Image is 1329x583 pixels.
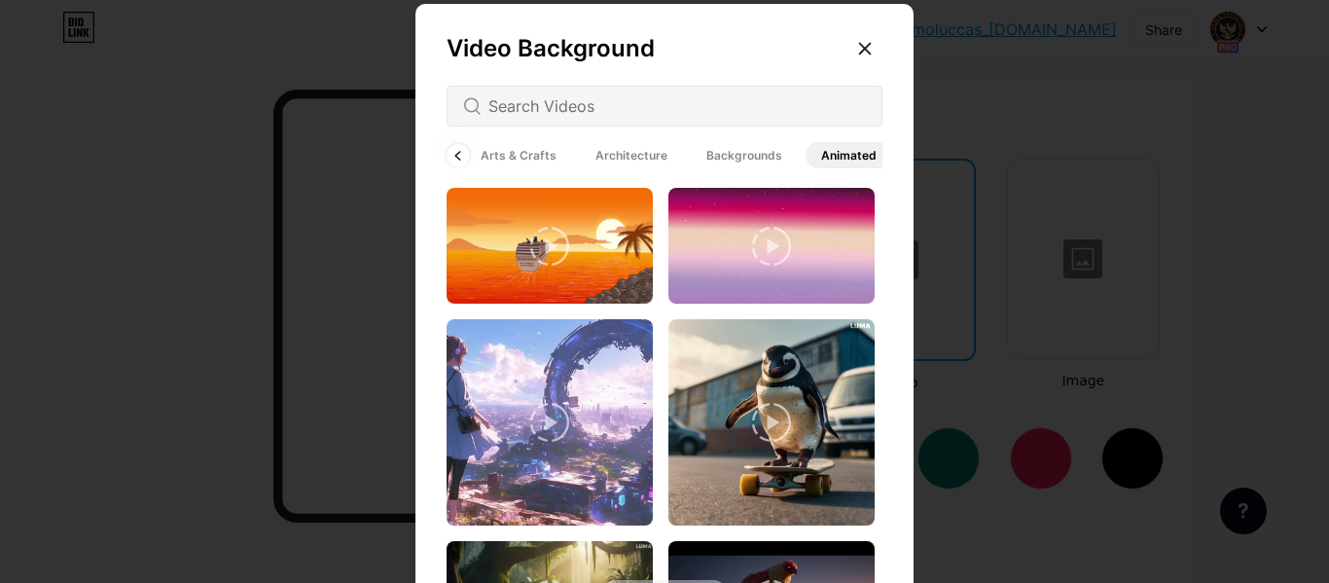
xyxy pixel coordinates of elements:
[465,142,572,168] span: Arts & Crafts
[488,94,866,118] input: Search Videos
[691,142,798,168] span: Backgrounds
[580,142,683,168] span: Architecture
[447,34,655,62] span: Video Background
[806,142,892,168] span: Animated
